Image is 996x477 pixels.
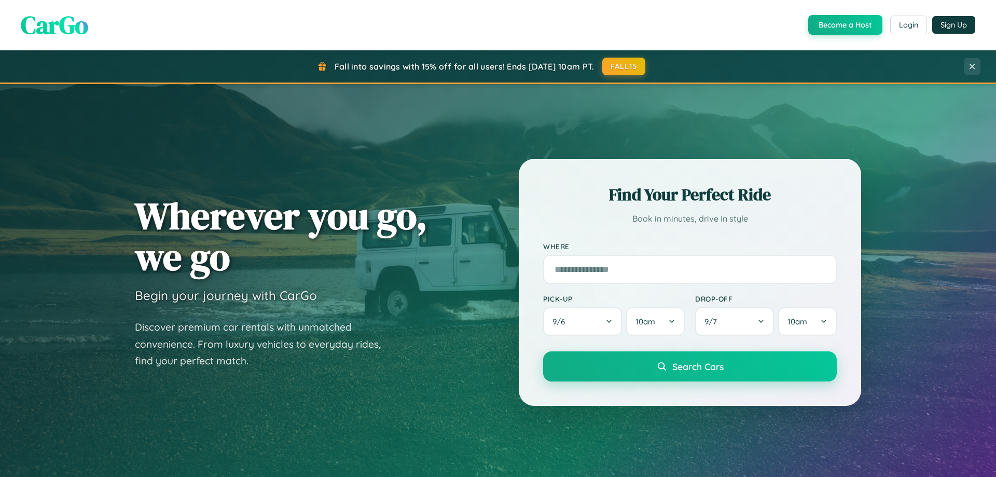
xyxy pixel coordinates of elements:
[135,195,427,277] h1: Wherever you go, we go
[602,58,646,75] button: FALL15
[543,211,837,226] p: Book in minutes, drive in style
[635,317,655,326] span: 10am
[808,15,882,35] button: Become a Host
[21,8,88,42] span: CarGo
[890,16,927,34] button: Login
[932,16,975,34] button: Sign Up
[135,288,317,303] h3: Begin your journey with CarGo
[543,242,837,251] label: Where
[135,319,394,370] p: Discover premium car rentals with unmatched convenience. From luxury vehicles to everyday rides, ...
[704,317,722,326] span: 9 / 7
[695,307,774,336] button: 9/7
[787,317,807,326] span: 10am
[552,317,570,326] span: 9 / 6
[672,361,724,372] span: Search Cars
[543,183,837,206] h2: Find Your Perfect Ride
[695,294,837,303] label: Drop-off
[778,307,837,336] button: 10am
[335,61,594,72] span: Fall into savings with 15% off for all users! Ends [DATE] 10am PT.
[543,351,837,381] button: Search Cars
[543,307,622,336] button: 9/6
[543,294,685,303] label: Pick-up
[626,307,685,336] button: 10am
